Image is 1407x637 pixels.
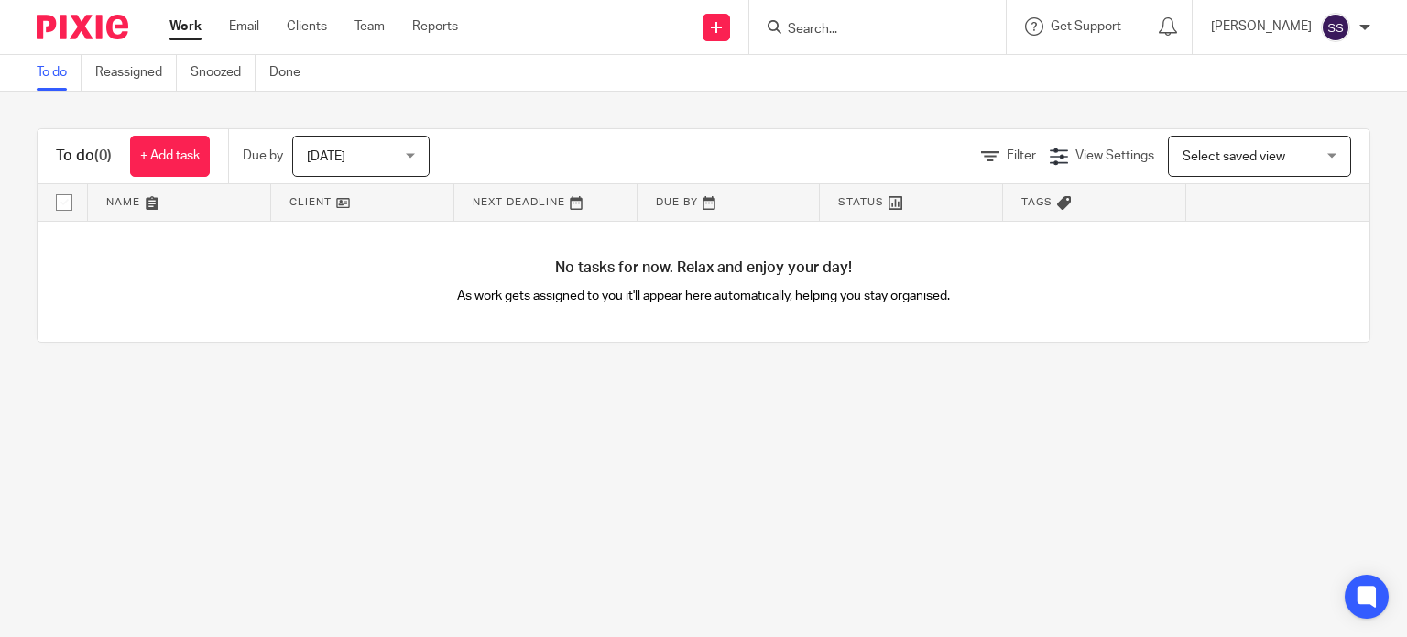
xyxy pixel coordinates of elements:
a: + Add task [130,136,210,177]
p: [PERSON_NAME] [1211,17,1312,36]
a: Reassigned [95,55,177,91]
input: Search [786,22,951,38]
a: Clients [287,17,327,36]
span: Filter [1007,149,1036,162]
a: Done [269,55,314,91]
a: To do [37,55,82,91]
span: Tags [1021,197,1053,207]
a: Work [169,17,202,36]
p: As work gets assigned to you it'll appear here automatically, helping you stay organised. [371,287,1037,305]
a: Reports [412,17,458,36]
a: Email [229,17,259,36]
h1: To do [56,147,112,166]
img: svg%3E [1321,13,1350,42]
span: [DATE] [307,150,345,163]
p: Due by [243,147,283,165]
span: (0) [94,148,112,163]
img: Pixie [37,15,128,39]
h4: No tasks for now. Relax and enjoy your day! [38,258,1369,278]
span: Select saved view [1183,150,1285,163]
span: Get Support [1051,20,1121,33]
span: View Settings [1075,149,1154,162]
a: Team [354,17,385,36]
a: Snoozed [191,55,256,91]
